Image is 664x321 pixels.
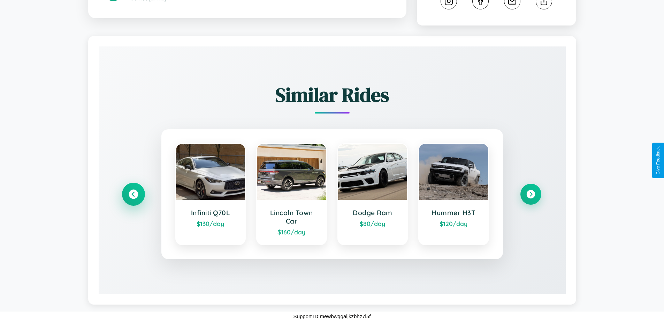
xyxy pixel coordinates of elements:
[256,143,327,245] a: Lincoln Town Car$160/day
[183,220,238,227] div: $ 130 /day
[426,209,481,217] h3: Hummer H3T
[183,209,238,217] h3: Infiniti Q70L
[345,220,400,227] div: $ 80 /day
[264,228,319,236] div: $ 160 /day
[345,209,400,217] h3: Dodge Ram
[418,143,489,245] a: Hummer H3T$120/day
[337,143,408,245] a: Dodge Ram$80/day
[426,220,481,227] div: $ 120 /day
[293,312,371,321] p: Support ID: mewbwqgaljkzbhz7l5f
[123,81,541,108] h2: Similar Rides
[264,209,319,225] h3: Lincoln Town Car
[656,146,661,175] div: Give Feedback
[175,143,246,245] a: Infiniti Q70L$130/day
